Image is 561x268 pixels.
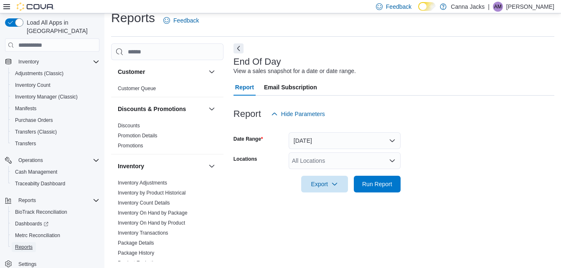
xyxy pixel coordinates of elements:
[12,242,99,252] span: Reports
[2,56,103,68] button: Inventory
[118,180,167,186] a: Inventory Adjustments
[12,80,54,90] a: Inventory Count
[12,207,99,217] span: BioTrack Reconciliation
[8,126,103,138] button: Transfers (Classic)
[118,240,154,246] span: Package Details
[15,209,67,215] span: BioTrack Reconciliation
[118,162,205,170] button: Inventory
[12,104,40,114] a: Manifests
[8,206,103,218] button: BioTrack Reconciliation
[118,105,205,113] button: Discounts & Promotions
[12,230,99,240] span: Metrc Reconciliation
[118,105,186,113] h3: Discounts & Promotions
[207,67,217,77] button: Customer
[234,156,257,162] label: Locations
[118,250,154,256] a: Package History
[207,161,217,171] button: Inventory
[15,117,53,124] span: Purchase Orders
[281,110,325,118] span: Hide Parameters
[306,176,343,192] span: Export
[8,114,103,126] button: Purchase Orders
[8,241,103,253] button: Reports
[118,86,156,91] a: Customer Queue
[12,127,60,137] a: Transfers (Classic)
[15,232,60,239] span: Metrc Reconciliation
[118,190,186,196] a: Inventory by Product Historical
[8,178,103,190] button: Traceabilty Dashboard
[8,68,103,79] button: Adjustments (Classic)
[15,94,78,100] span: Inventory Manager (Classic)
[118,133,157,139] a: Promotion Details
[8,79,103,91] button: Inventory Count
[289,132,401,149] button: [DATE]
[8,103,103,114] button: Manifests
[8,218,103,230] a: Dashboards
[8,138,103,149] button: Transfers
[17,3,54,11] img: Cova
[118,68,145,76] h3: Customer
[111,121,223,154] div: Discounts & Promotions
[207,104,217,114] button: Discounts & Promotions
[118,132,157,139] span: Promotion Details
[234,136,263,142] label: Date Range
[12,127,99,137] span: Transfers (Classic)
[118,123,140,129] a: Discounts
[15,195,99,205] span: Reports
[234,43,244,53] button: Next
[12,179,69,189] a: Traceabilty Dashboard
[2,195,103,206] button: Reports
[389,157,396,164] button: Open list of options
[386,3,411,11] span: Feedback
[12,242,36,252] a: Reports
[264,79,317,96] span: Email Subscription
[18,197,36,204] span: Reports
[12,219,52,229] a: Dashboards
[15,155,46,165] button: Operations
[15,57,42,67] button: Inventory
[12,68,99,78] span: Adjustments (Classic)
[15,82,51,88] span: Inventory Count
[12,167,61,177] a: Cash Management
[12,230,63,240] a: Metrc Reconciliation
[12,92,99,102] span: Inventory Manager (Classic)
[12,207,71,217] a: BioTrack Reconciliation
[12,80,99,90] span: Inventory Count
[235,79,254,96] span: Report
[234,109,261,119] h3: Report
[506,2,554,12] p: [PERSON_NAME]
[15,105,36,112] span: Manifests
[2,154,103,166] button: Operations
[118,250,154,256] span: Package History
[118,230,168,236] a: Inventory Transactions
[118,85,156,92] span: Customer Queue
[12,219,99,229] span: Dashboards
[493,2,503,12] div: Ashley Martin
[15,169,57,175] span: Cash Management
[118,200,170,206] a: Inventory Count Details
[15,180,65,187] span: Traceabilty Dashboard
[118,260,161,266] a: Product Expirations
[234,57,281,67] h3: End Of Day
[362,180,392,188] span: Run Report
[12,68,67,78] a: Adjustments (Classic)
[15,155,99,165] span: Operations
[301,176,348,192] button: Export
[12,115,56,125] a: Purchase Orders
[15,140,36,147] span: Transfers
[118,122,140,129] span: Discounts
[15,195,39,205] button: Reports
[8,230,103,241] button: Metrc Reconciliation
[111,83,223,97] div: Customer
[15,129,57,135] span: Transfers (Classic)
[118,210,188,216] a: Inventory On Hand by Package
[418,2,436,11] input: Dark Mode
[494,2,502,12] span: AM
[488,2,490,12] p: |
[8,91,103,103] button: Inventory Manager (Classic)
[354,176,401,192] button: Run Report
